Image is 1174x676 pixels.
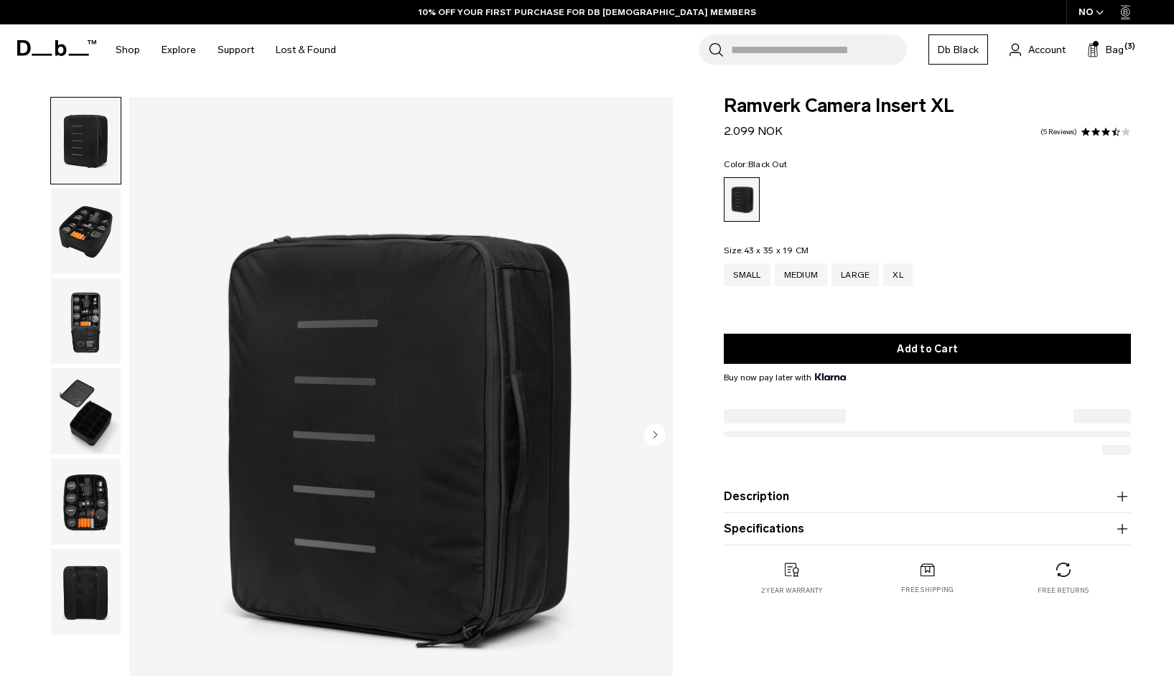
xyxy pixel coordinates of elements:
legend: Color: [724,160,787,169]
span: 43 x 35 x 19 CM [744,245,809,255]
img: Ramverk Camera Insert XL Black Out [51,459,121,545]
legend: Size: [724,246,809,255]
a: Large [831,263,879,286]
a: Lost & Found [276,24,336,75]
a: 10% OFF YOUR FIRST PURCHASE FOR DB [DEMOGRAPHIC_DATA] MEMBERS [419,6,756,19]
img: Ramverk Camera Insert XL Black Out [51,98,121,184]
nav: Main Navigation [105,24,347,75]
button: Specifications [724,520,1131,537]
a: 5 reviews [1040,128,1077,136]
button: Add to Cart [724,334,1131,364]
button: Bag (3) [1087,41,1124,58]
button: Description [724,488,1131,505]
span: 2.099 NOK [724,124,783,138]
p: 2 year warranty [761,586,823,596]
span: Account [1028,42,1066,57]
a: Db Black [928,34,988,65]
img: Ramverk Camera Insert XL Black Out [51,549,121,635]
img: {"height" => 20, "alt" => "Klarna"} [815,373,846,380]
span: (3) [1124,41,1135,53]
a: Black Out [724,177,760,222]
p: Free shipping [901,585,954,595]
a: Medium [775,263,828,286]
img: Ramverk Camera Insert XL Black Out [51,368,121,454]
a: Small [724,263,770,286]
a: Explore [162,24,196,75]
span: Buy now pay later with [724,371,846,384]
a: Account [1010,41,1066,58]
button: Ramverk Camera Insert XL Black Out [50,278,121,365]
a: Shop [116,24,140,75]
a: Support [218,24,254,75]
button: Ramverk Camera Insert XL Black Out [50,367,121,455]
img: Ramverk Camera Insert XL Black Out [51,278,121,365]
a: XL [883,263,913,286]
button: Ramverk Camera Insert XL Black Out [50,97,121,184]
button: Next slide [644,423,666,448]
p: Free returns [1038,586,1089,596]
span: Bag [1106,42,1124,57]
span: Black Out [748,159,787,169]
button: Ramverk Camera Insert XL Black Out [50,548,121,636]
button: Ramverk Camera Insert XL Black Out [50,458,121,545]
button: Ramverk Camera Insert XL Black Out [50,187,121,275]
img: Ramverk Camera Insert XL Black Out [51,188,121,274]
span: Ramverk Camera Insert XL [724,97,1131,116]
